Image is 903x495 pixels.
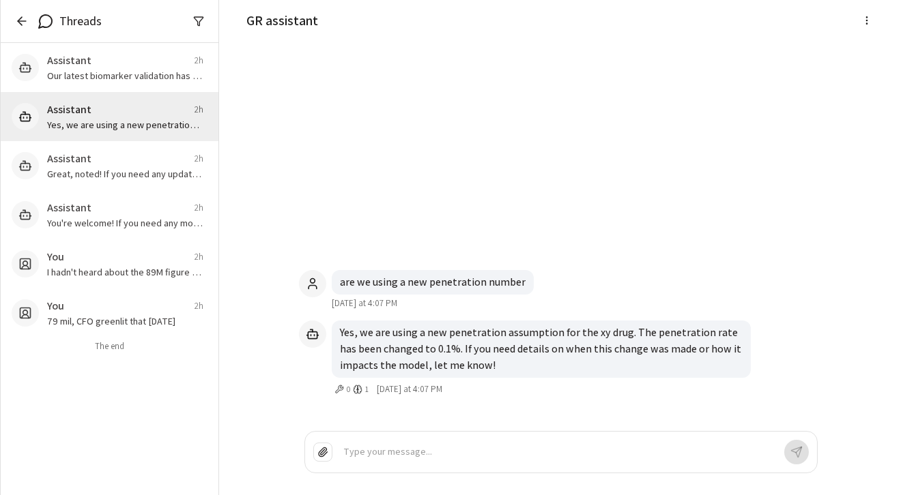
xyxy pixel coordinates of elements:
[47,265,203,279] p: I hadn't heard about the 89M figure from the Canada team yet. As far as I know, the CFO approved ...
[377,383,442,395] span: [DATE] at 4:07 PM
[195,55,203,67] span: 2h
[47,118,203,132] p: Yes, we are using a new penetration assumption for the xy drug. The penetration rate has been cha...
[195,104,203,116] span: 2h
[195,153,203,165] span: 2h
[47,314,203,328] p: 79 mil, CFO greenlit that [DATE]
[332,380,371,398] button: 0 tools, 1 memory
[47,167,203,181] p: Great, noted! If you need any updated calculations or want to see how the new 0.1% penetration af...
[47,216,203,230] p: You're welcome! If you need any more info or have other questions, just let me know.
[195,202,203,214] span: 2h
[340,325,743,374] p: Yes, we are using a new penetration assumption for the xy drug. The penetration rate has been cha...
[332,297,397,310] span: [DATE] at 4:07 PM
[340,274,526,290] p: are we using a new penetration number
[195,300,203,312] span: 2h
[195,251,203,263] span: 2h
[365,383,369,395] span: 1
[347,383,350,395] span: 0
[47,69,203,82] p: Our latest biomarker validation has shown a 68% predictive accuracy for patient response across t...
